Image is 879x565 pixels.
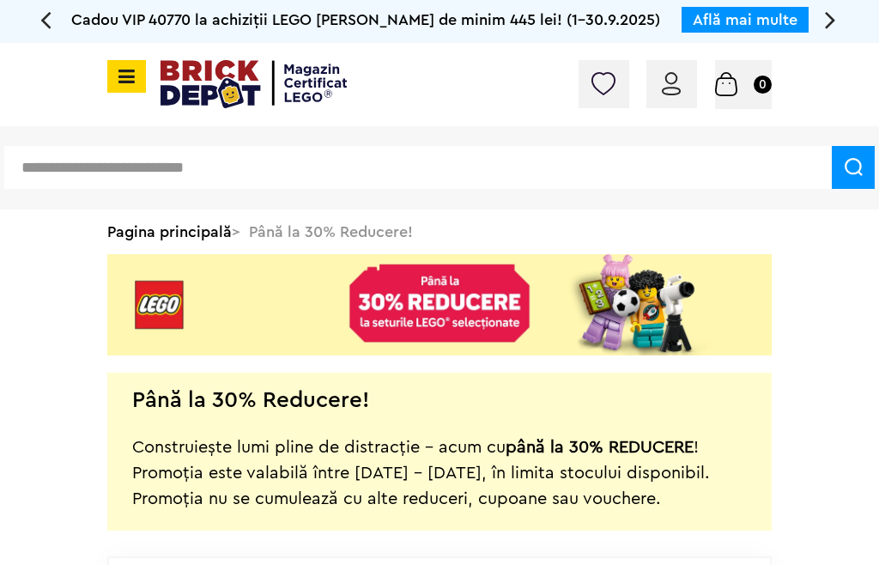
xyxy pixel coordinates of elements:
p: Construiește lumi pline de distracție – acum cu ! [132,409,710,460]
p: Promoția este valabilă între [DATE] – [DATE], în limita stocului disponibil. Promoția nu se cumul... [132,460,710,512]
a: Pagina principală [107,224,232,240]
div: > Până la 30% Reducere! [107,210,772,254]
span: Cadou VIP 40770 la achiziții LEGO [PERSON_NAME] de minim 445 lei! (1-30.9.2025) [71,12,660,27]
a: Află mai multe [693,12,797,27]
h2: Până la 30% Reducere! [132,392,369,409]
strong: până la 30% REDUCERE [506,439,694,456]
small: 0 [754,76,772,94]
img: Landing page banner [107,254,772,355]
